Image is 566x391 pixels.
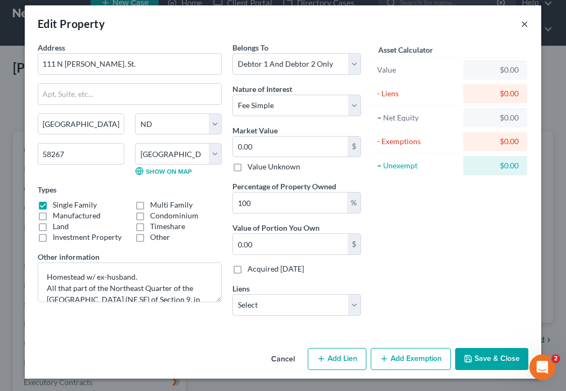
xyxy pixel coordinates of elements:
input: Apt, Suite, etc... [38,84,221,104]
label: Other [150,232,170,243]
div: Value [377,65,458,75]
label: Nature of Interest [232,83,292,95]
button: Save & Close [455,348,528,371]
label: Single Family [53,200,97,210]
div: $0.00 [472,160,519,171]
div: % [347,193,360,213]
label: Timeshare [150,221,185,232]
div: $0.00 [472,65,519,75]
div: = Unexempt [377,160,458,171]
button: Add Exemption [371,348,451,371]
label: Multi Family [150,200,193,210]
label: Investment Property [53,232,122,243]
input: Enter address... [38,54,221,74]
div: $0.00 [472,112,519,123]
label: Market Value [232,125,278,136]
div: - Exemptions [377,136,458,147]
label: Acquired [DATE] [247,264,304,274]
input: 0.00 [233,137,348,157]
span: 2 [551,354,560,363]
div: $ [348,234,360,254]
button: Cancel [263,349,303,371]
div: $0.00 [472,136,519,147]
label: Value Unknown [247,161,300,172]
input: Enter city... [38,114,124,134]
label: Land [53,221,69,232]
a: Show on Map [135,167,192,175]
label: Condominium [150,210,199,221]
span: Address [38,43,65,52]
label: Value of Portion You Own [232,222,320,233]
div: Edit Property [38,16,105,31]
label: Asset Calculator [378,44,433,55]
label: Percentage of Property Owned [232,181,336,192]
label: Manufactured [53,210,101,221]
div: $ [348,137,360,157]
input: Enter zip... [38,143,124,165]
button: Add Lien [308,348,366,371]
label: Other information [38,251,100,262]
input: 0.00 [233,193,347,213]
div: $0.00 [472,88,519,99]
div: = Net Equity [377,112,458,123]
span: Belongs To [232,43,268,52]
label: Types [38,184,56,195]
label: Liens [232,283,250,294]
input: 0.00 [233,234,348,254]
button: × [521,17,528,30]
iframe: Intercom live chat [529,354,555,380]
div: - Liens [377,88,458,99]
